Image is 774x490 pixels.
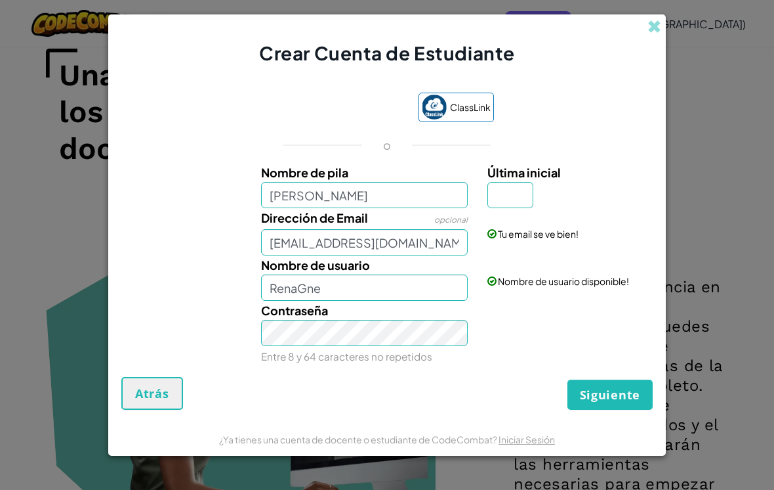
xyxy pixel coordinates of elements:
[498,275,629,287] span: Nombre de usuario disponible!
[261,303,328,318] span: Contraseña
[422,95,447,120] img: classlink-logo-small.png
[434,215,468,225] span: opcional
[261,350,432,363] small: Entre 8 y 64 caracteres no repetidos
[450,98,491,117] span: ClassLink
[383,137,391,153] p: o
[499,434,555,445] a: Iniciar Sesión
[498,228,579,240] span: Tu email se ve bien!
[261,210,368,225] span: Dirección de Email
[261,257,370,273] span: Nombre de usuario
[487,165,561,180] span: Última inicial
[219,434,499,445] span: ¿Ya tienes una cuenta de docente o estudiante de CodeCombat?
[135,386,169,401] span: Atrás
[261,165,348,180] span: Nombre de pila
[121,377,183,410] button: Atrás
[567,380,653,410] button: Siguiente
[580,387,640,403] span: Siguiente
[280,94,405,123] div: Acceder con Google. Se abre en una pestaña nueva
[259,41,515,64] span: Crear Cuenta de Estudiante
[274,94,412,123] iframe: Botón de Acceder con Google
